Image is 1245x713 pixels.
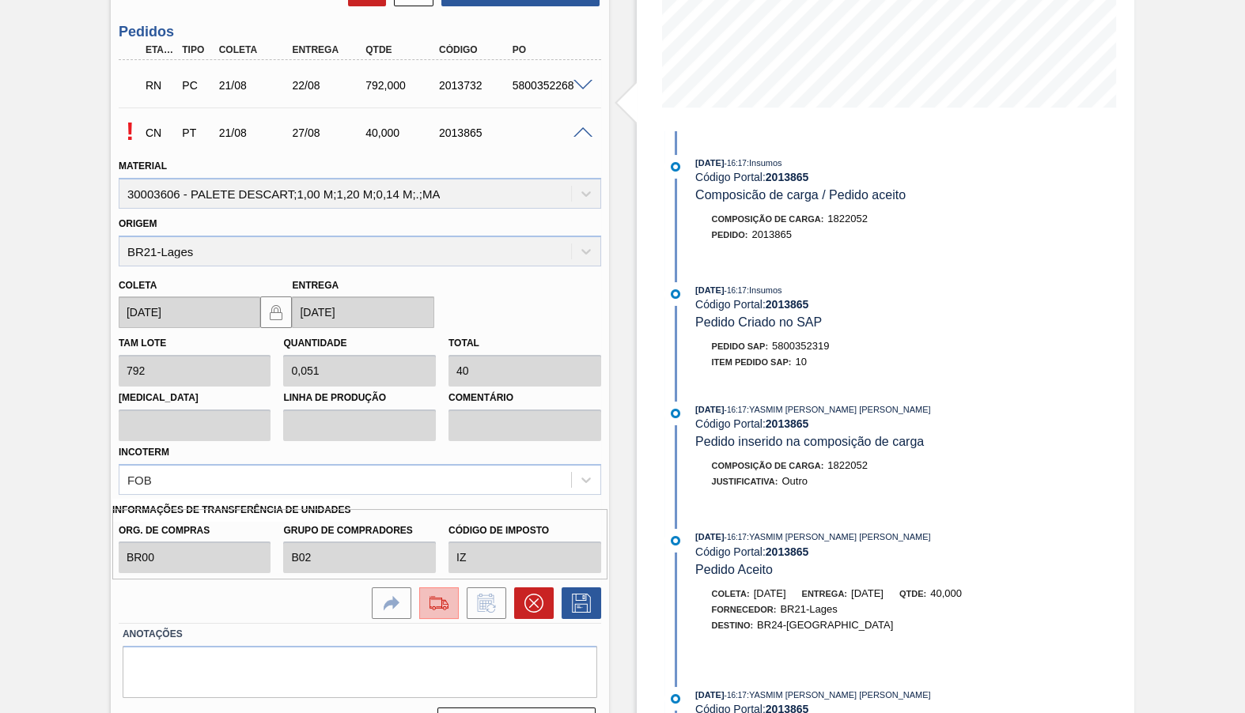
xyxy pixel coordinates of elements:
label: Entrega [292,280,339,291]
div: Coleta [215,44,296,55]
span: [DATE] [695,405,724,414]
label: Comentário [448,387,601,409]
div: Código Portal: [695,171,1071,183]
span: Entrega: [802,589,847,598]
span: - 16:17 [725,691,747,700]
label: Quantidade [283,338,346,349]
label: Total [448,338,479,349]
div: 2013865 [435,126,516,139]
div: Código Portal: [695,298,1071,311]
div: 40,000 [361,126,442,139]
span: - 16:17 [725,286,747,295]
img: atual [671,289,680,299]
div: 22/08/2025 [288,79,369,92]
strong: 2013865 [766,171,809,183]
label: Grupo de Compradores [283,519,436,542]
input: dd/mm/yyyy [292,296,434,328]
div: Ir para Composição de Carga [411,587,459,619]
img: atual [671,536,680,545]
span: Coleta: [712,589,750,598]
div: 27/08/2025 [288,126,369,139]
span: : YASMIM [PERSON_NAME] [PERSON_NAME] [747,405,931,414]
div: Tipo [178,44,214,55]
div: Código Portal: [695,417,1071,430]
span: Fornecedor: [712,605,777,614]
div: 21/08/2025 [215,126,296,139]
span: [DATE] [695,158,724,168]
span: 10 [795,356,806,368]
span: - 16:17 [725,159,747,168]
span: Destino: [712,621,754,630]
span: Pedido Aceito [695,563,773,576]
img: atual [671,694,680,704]
div: PO [509,44,589,55]
div: Etapa [142,44,178,55]
span: : YASMIM [PERSON_NAME] [PERSON_NAME] [747,690,931,700]
strong: 2013865 [766,298,809,311]
span: 5800352319 [772,340,829,352]
p: CN [146,126,174,139]
span: : Insumos [747,158,782,168]
div: Composição de Carga em Negociação [142,115,178,150]
div: Código Portal: [695,545,1071,558]
div: Pedido de Compra [178,79,214,92]
span: 40,000 [930,587,962,599]
label: Anotações [123,623,597,646]
span: 1822052 [827,459,868,471]
span: Pedido Criado no SAP [695,315,822,329]
label: Linha de Produção [283,387,436,409]
label: Informações de Transferência de Unidades [112,499,351,522]
p: RN [146,79,174,92]
span: Item pedido SAP: [712,357,792,367]
span: Composição de Carga : [712,214,824,224]
label: Origem [119,218,157,229]
label: Material [119,160,167,172]
strong: 2013865 [766,417,809,430]
label: [MEDICAL_DATA] [119,387,271,409]
div: Informar alteração no pedido [459,587,506,619]
span: Pedido SAP: [712,341,769,351]
div: 21/08/2025 [215,79,296,92]
label: Coleta [119,280,157,291]
span: [DATE] [695,690,724,700]
span: [DATE] [851,587,884,599]
div: Salvar Pedido [554,587,601,619]
span: BR24-[GEOGRAPHIC_DATA] [757,619,893,631]
input: dd/mm/yyyy [119,296,261,328]
div: 5800352268 [509,79,589,92]
span: Pedido : [712,230,748,240]
span: [DATE] [754,587,786,599]
div: Cancelar pedido [506,587,554,619]
span: [DATE] [695,532,724,541]
div: 792,000 [361,79,442,92]
div: Entrega [288,44,369,55]
strong: 2013865 [766,545,809,558]
span: - 16:17 [725,406,747,414]
label: Código de Imposto [448,519,601,542]
img: atual [671,162,680,172]
label: Incoterm [119,447,169,458]
img: atual [671,409,680,418]
span: Composição de Carga : [712,461,824,470]
span: [DATE] [695,285,724,295]
span: Qtde: [899,589,926,598]
span: 1822052 [827,213,868,224]
span: Pedido inserido na composição de carga [695,435,924,448]
img: locked [267,303,286,322]
div: Ir para a Origem [364,587,411,619]
div: FOB [127,473,152,486]
span: : YASMIM [PERSON_NAME] [PERSON_NAME] [747,532,931,541]
p: Pendente de aceite [119,117,142,146]
span: Justificativa: [712,477,778,486]
div: Pedido de Transferência [178,126,214,139]
span: BR21-Lages [780,603,837,615]
div: Código [435,44,516,55]
span: - 16:17 [725,533,747,541]
span: Composicão de carga / Pedido aceito [695,188,906,202]
label: Tam lote [119,338,166,349]
h3: Pedidos [119,24,601,40]
label: Org. de Compras [119,519,271,542]
button: locked [260,296,292,328]
span: Outro [781,475,808,487]
div: Qtde [361,44,442,55]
